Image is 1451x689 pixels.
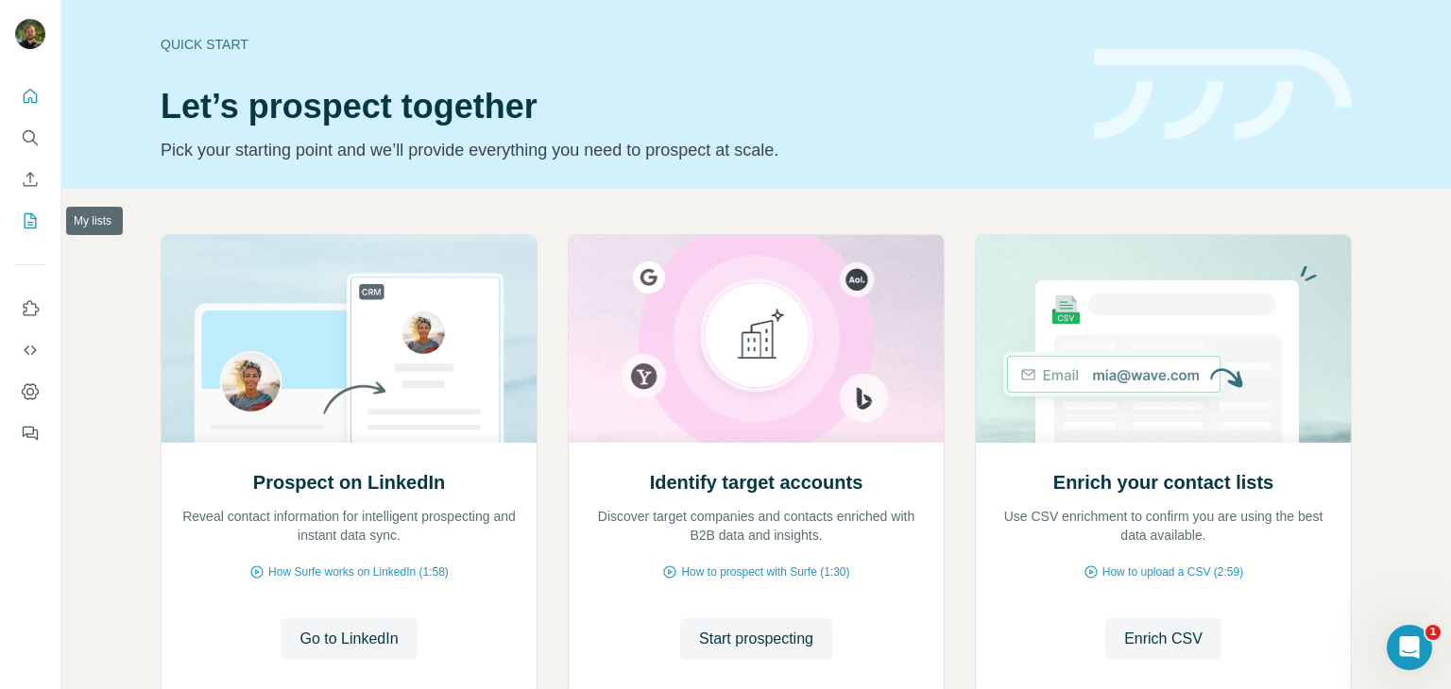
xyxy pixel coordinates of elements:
[161,88,1071,126] h1: Let’s prospect together
[15,121,45,155] button: Search
[681,563,849,580] span: How to prospect with Surfe (1:30)
[1105,618,1221,660] button: Enrich CSV
[995,507,1332,545] p: Use CSV enrichment to confirm you are using the best data available.
[15,375,45,409] button: Dashboard
[15,333,45,367] button: Use Surfe API
[975,235,1352,443] img: Enrich your contact lists
[1102,563,1243,580] span: How to upload a CSV (2:59)
[180,507,518,545] p: Reveal contact information for intelligent prospecting and instant data sync.
[15,79,45,113] button: Quick start
[1124,628,1203,650] span: Enrich CSV
[15,162,45,196] button: Enrich CSV
[15,292,45,326] button: Use Surfe on LinkedIn
[161,137,1071,163] p: Pick your starting point and we’ll provide everything you need to prospect at scale.
[253,469,445,496] h2: Prospect on LinkedIn
[15,19,45,49] img: Avatar
[568,235,945,443] img: Identify target accounts
[15,416,45,450] button: Feedback
[15,204,45,238] button: My lists
[299,628,398,650] span: Go to LinkedIn
[680,618,832,660] button: Start prospecting
[1053,469,1273,496] h2: Enrich your contact lists
[650,469,863,496] h2: Identify target accounts
[1094,49,1352,141] img: banner
[588,507,925,545] p: Discover target companies and contacts enriched with B2B data and insights.
[699,628,813,650] span: Start prospecting
[1387,625,1432,670] iframe: Intercom live chat
[161,35,1071,54] div: Quick start
[268,563,449,580] span: How Surfe works on LinkedIn (1:58)
[281,618,417,660] button: Go to LinkedIn
[1425,625,1441,640] span: 1
[161,235,538,443] img: Prospect on LinkedIn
